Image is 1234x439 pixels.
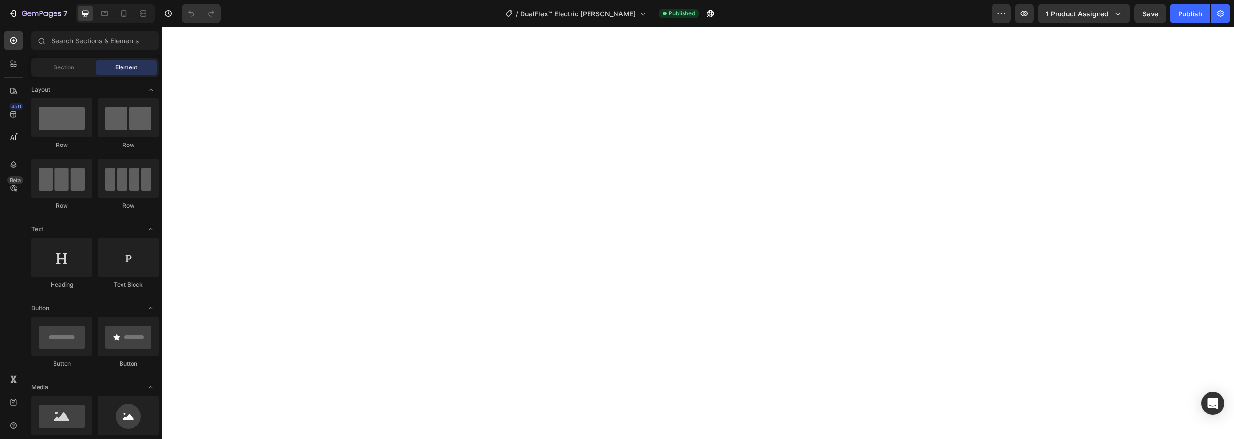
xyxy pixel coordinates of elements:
[182,4,221,23] div: Undo/Redo
[1178,9,1202,19] div: Publish
[31,359,92,368] div: Button
[9,103,23,110] div: 450
[31,141,92,149] div: Row
[98,280,159,289] div: Text Block
[31,280,92,289] div: Heading
[115,63,137,72] span: Element
[7,176,23,184] div: Beta
[1170,4,1210,23] button: Publish
[31,225,43,234] span: Text
[1201,392,1224,415] div: Open Intercom Messenger
[143,82,159,97] span: Toggle open
[31,85,50,94] span: Layout
[143,222,159,237] span: Toggle open
[1038,4,1130,23] button: 1 product assigned
[669,9,695,18] span: Published
[1134,4,1166,23] button: Save
[31,383,48,392] span: Media
[143,301,159,316] span: Toggle open
[1142,10,1158,18] span: Save
[63,8,67,19] p: 7
[31,201,92,210] div: Row
[162,27,1234,439] iframe: Design area
[98,141,159,149] div: Row
[1046,9,1109,19] span: 1 product assigned
[31,31,159,50] input: Search Sections & Elements
[4,4,72,23] button: 7
[98,201,159,210] div: Row
[31,304,49,313] span: Button
[143,380,159,395] span: Toggle open
[54,63,74,72] span: Section
[98,359,159,368] div: Button
[516,9,518,19] span: /
[520,9,636,19] span: DualFlex™ Electric [PERSON_NAME]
